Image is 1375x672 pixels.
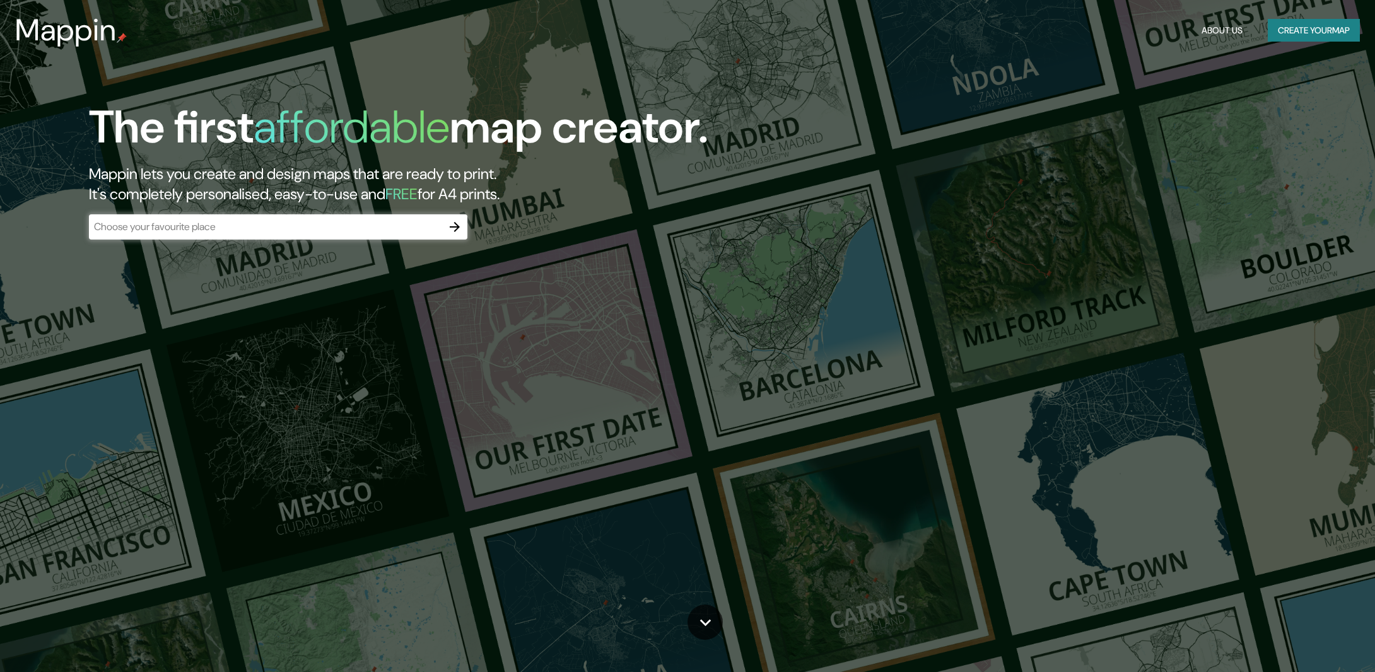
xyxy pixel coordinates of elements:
h1: affordable [254,98,450,156]
h5: FREE [385,184,418,204]
h2: Mappin lets you create and design maps that are ready to print. It's completely personalised, eas... [89,164,776,204]
button: About Us [1197,19,1248,42]
button: Create yourmap [1268,19,1360,42]
h3: Mappin [15,13,117,48]
iframe: Help widget launcher [1263,623,1361,658]
img: mappin-pin [117,33,127,43]
h1: The first map creator. [89,101,708,164]
input: Choose your favourite place [89,219,442,234]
